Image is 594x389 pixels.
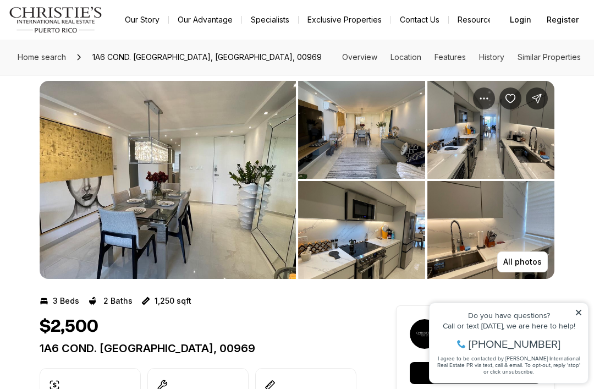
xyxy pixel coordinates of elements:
button: All photos [497,251,548,272]
p: 1,250 sqft [155,297,191,305]
span: Home search [18,52,66,62]
a: Specialists [242,12,298,28]
a: Exclusive Properties [299,12,391,28]
span: Register [547,15,579,24]
button: Contact Us [391,12,448,28]
h1: $2,500 [40,316,98,337]
a: Skip to: Features [435,52,466,62]
span: I agree to be contacted by [PERSON_NAME] International Real Estate PR via text, call & email. To ... [14,68,157,89]
button: View image gallery [298,181,425,279]
a: Skip to: Overview [342,52,377,62]
button: Property options [473,87,495,109]
p: All photos [503,257,542,266]
a: Resources [449,12,505,28]
a: Skip to: Similar Properties [518,52,581,62]
button: Share Property: 1A6 COND. CHALETS DEL PARQUE [526,87,548,109]
img: logo [9,7,103,33]
li: 1 of 6 [40,81,296,279]
nav: Page section menu [342,53,581,62]
button: View image gallery [40,81,296,279]
p: 1A6 COND. [GEOGRAPHIC_DATA], 00969 [40,342,356,355]
a: Skip to: History [479,52,504,62]
a: Home search [13,48,70,66]
button: View image gallery [298,81,425,179]
button: View image gallery [427,181,554,279]
a: Our Advantage [169,12,241,28]
div: Call or text [DATE], we are here to help! [12,35,159,43]
p: 2 Baths [103,297,133,305]
li: 2 of 6 [298,81,554,279]
a: Our Story [116,12,168,28]
a: Skip to: Location [391,52,421,62]
span: Login [510,15,531,24]
div: Listing Photos [40,81,554,279]
button: Sell with us [410,362,541,384]
div: Do you have questions? [12,25,159,32]
button: Register [540,9,585,31]
button: View image gallery [427,81,554,179]
span: [PHONE_NUMBER] [45,52,137,63]
button: Save Property: 1A6 COND. CHALETS DEL PARQUE [499,87,521,109]
span: 1A6 COND. [GEOGRAPHIC_DATA], [GEOGRAPHIC_DATA], 00969 [88,48,326,66]
p: 3 Beds [53,297,79,305]
button: Login [503,9,538,31]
